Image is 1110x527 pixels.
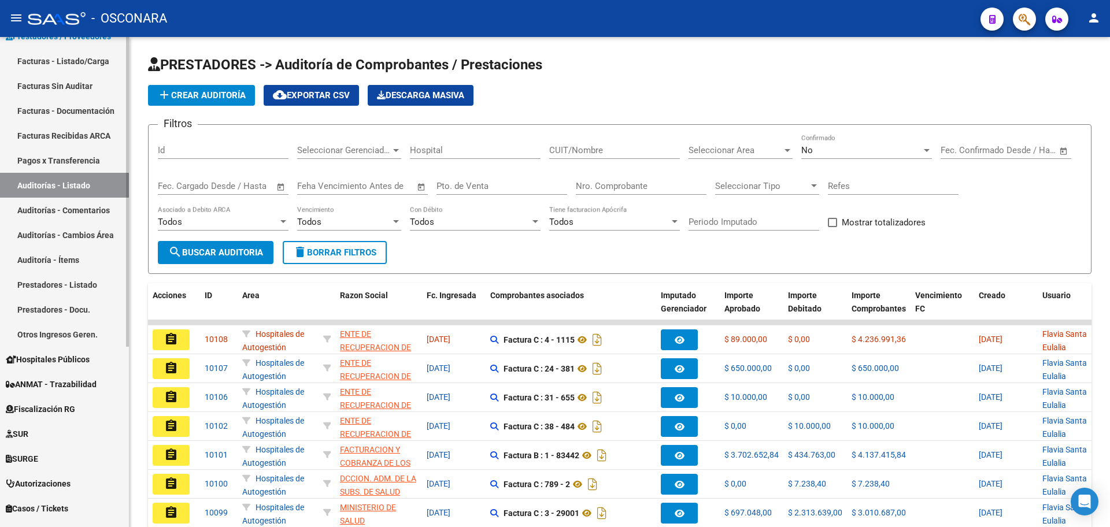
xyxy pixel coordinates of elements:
[340,445,410,493] span: FACTURACION Y COBRANZA DE LOS EFECTORES PUBLICOS S.E.
[427,421,450,430] span: [DATE]
[504,335,575,344] strong: Factura C : 4 - 1115
[205,508,228,517] span: 10099
[410,217,434,227] span: Todos
[6,378,97,391] span: ANMAT - Trazabilidad
[340,474,416,510] span: DCCION. ADM. DE LA SUBS. DE SALUD PCIA. DE NEUQUEN
[661,291,706,313] span: Imputado Gerenciador
[238,283,319,334] datatable-header-cell: Area
[340,501,417,525] div: - 30999257182
[590,359,605,378] i: Descargar documento
[335,283,422,334] datatable-header-cell: Razon Social
[594,446,609,465] i: Descargar documento
[6,428,28,440] span: SUR
[297,145,391,155] span: Seleccionar Gerenciador
[724,363,772,373] span: $ 650.000,00
[368,85,473,106] app-download-masive: Descarga masiva de comprobantes (adjuntos)
[979,335,1002,344] span: [DATE]
[148,57,542,73] span: PRESTADORES -> Auditoría de Comprobantes / Prestaciones
[168,247,263,258] span: Buscar Auditoria
[275,180,288,194] button: Open calendar
[340,328,417,352] div: - 30718615700
[1042,445,1087,467] span: Flavia Santa Eulalia
[1071,488,1098,515] div: Open Intercom Messenger
[590,417,605,436] i: Descargar documento
[724,291,760,313] span: Importe Aprobado
[215,181,271,191] input: Fecha fin
[297,217,321,227] span: Todos
[979,421,1002,430] span: [DATE]
[293,245,307,259] mat-icon: delete
[852,335,906,344] span: $ 4.236.991,36
[979,291,1005,300] span: Creado
[6,403,75,415] span: Fiscalización RG
[594,504,609,522] i: Descargar documento
[6,353,90,366] span: Hospitales Públicos
[242,291,260,300] span: Area
[205,421,228,430] span: 10102
[979,363,1002,373] span: [DATE]
[148,283,200,334] datatable-header-cell: Acciones
[164,332,178,346] mat-icon: assignment
[6,452,38,465] span: SURGE
[852,450,906,459] span: $ 4.137.415,84
[1042,387,1087,410] span: Flavia Santa Eulalia
[422,283,486,334] datatable-header-cell: Fc. Ingresada
[164,477,178,491] mat-icon: assignment
[205,363,228,373] span: 10107
[1042,474,1087,496] span: Flavia Santa Eulalia
[979,392,1002,402] span: [DATE]
[852,392,894,402] span: $ 10.000,00
[340,387,416,476] span: ENTE DE RECUPERACION DE FONDOS PARA EL FORTALECIMIENTO DEL SISTEMA DE SALUD DE MENDOZA (REFORSAL)...
[1057,144,1071,158] button: Open calendar
[242,445,304,467] span: Hospitales de Autogestión
[1042,358,1087,381] span: Flavia Santa Eulalia
[998,145,1054,155] input: Fecha fin
[427,335,450,344] span: [DATE]
[242,503,304,525] span: Hospitales de Autogestión
[689,145,782,155] span: Seleccionar Area
[293,247,376,258] span: Borrar Filtros
[852,508,906,517] span: $ 3.010.687,00
[788,450,835,459] span: $ 434.763,00
[427,291,476,300] span: Fc. Ingresada
[242,474,304,496] span: Hospitales de Autogestión
[205,450,228,459] span: 10101
[1042,416,1087,439] span: Flavia Santa Eulalia
[915,291,962,313] span: Vencimiento FC
[340,472,417,496] div: - 30707519378
[415,180,428,194] button: Open calendar
[6,502,68,515] span: Casos / Tickets
[724,392,767,402] span: $ 10.000,00
[157,88,171,102] mat-icon: add
[91,6,167,31] span: - OSCONARA
[504,422,575,431] strong: Factura C : 38 - 484
[549,217,573,227] span: Todos
[273,90,350,101] span: Exportar CSV
[788,363,810,373] span: $ 0,00
[979,508,1002,517] span: [DATE]
[941,145,987,155] input: Fecha inicio
[486,283,656,334] datatable-header-cell: Comprobantes asociados
[788,479,826,488] span: $ 7.238,40
[153,291,186,300] span: Acciones
[788,291,822,313] span: Importe Debitado
[1042,503,1087,525] span: Flavia Santa Eulalia
[590,331,605,349] i: Descargar documento
[585,475,600,493] i: Descargar documento
[974,283,1038,334] datatable-header-cell: Creado
[158,217,182,227] span: Todos
[164,506,178,519] mat-icon: assignment
[788,421,831,430] span: $ 10.000,00
[504,480,570,489] strong: Factura C : 789 - 2
[715,181,809,191] span: Seleccionar Tipo
[788,508,842,517] span: $ 2.313.639,00
[205,392,228,402] span: 10106
[158,116,198,132] h3: Filtros
[157,90,246,101] span: Crear Auditoría
[427,450,450,459] span: [DATE]
[1087,11,1101,25] mat-icon: person
[911,283,974,334] datatable-header-cell: Vencimiento FC
[783,283,847,334] datatable-header-cell: Importe Debitado
[340,291,388,300] span: Razon Social
[427,508,450,517] span: [DATE]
